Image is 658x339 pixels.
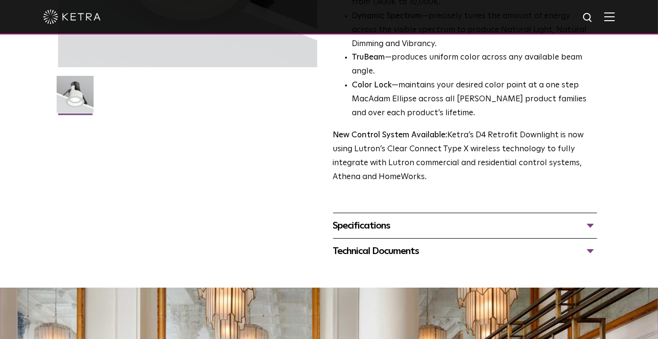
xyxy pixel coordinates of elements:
img: ketra-logo-2019-white [43,10,101,24]
img: search icon [582,12,594,24]
div: Technical Documents [333,243,598,259]
strong: TruBeam [352,53,385,61]
strong: New Control System Available: [333,131,448,139]
img: Hamburger%20Nav.svg [604,12,615,21]
p: Ketra’s D4 Retrofit Downlight is now using Lutron’s Clear Connect Type X wireless technology to f... [333,129,598,184]
div: Specifications [333,218,598,233]
img: D4R Retrofit Downlight [57,76,94,120]
li: —maintains your desired color point at a one step MacAdam Ellipse across all [PERSON_NAME] produc... [352,79,598,121]
li: —produces uniform color across any available beam angle. [352,51,598,79]
strong: Color Lock [352,81,392,89]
